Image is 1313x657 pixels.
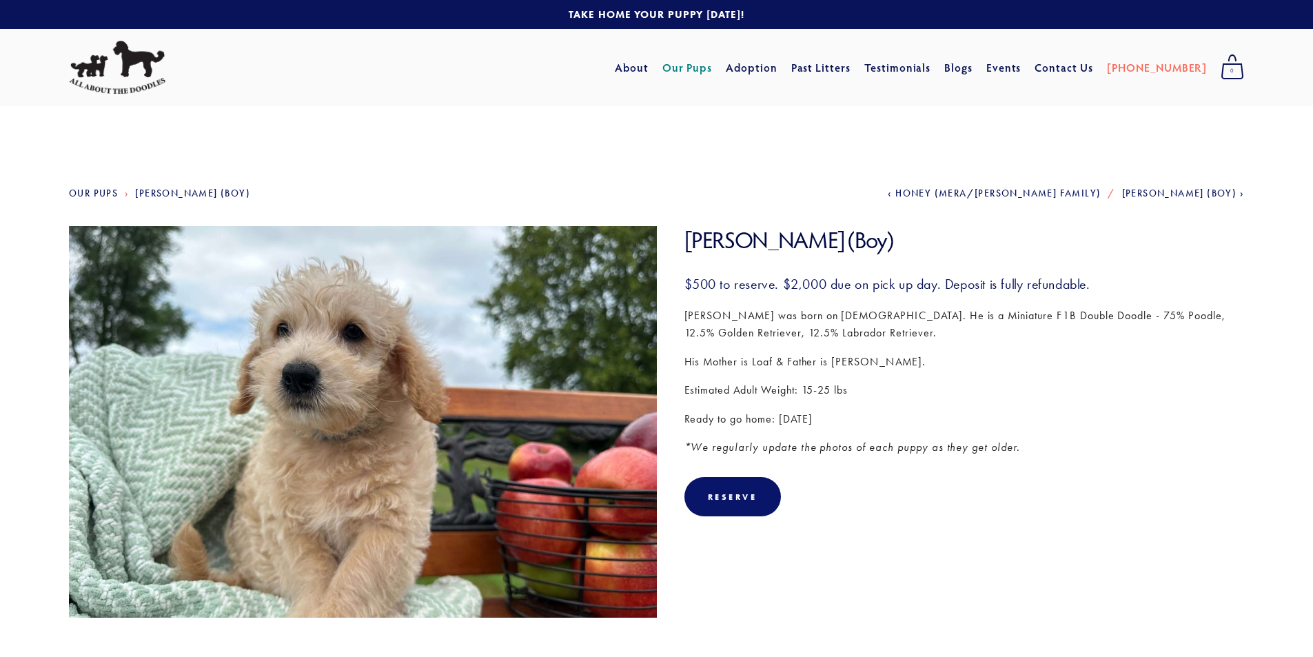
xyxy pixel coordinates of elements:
a: Blogs [944,55,973,80]
em: *We regularly update the photos of each puppy as they get older. [684,441,1020,454]
img: All About The Doodles [69,41,165,94]
p: Estimated Adult Weight: 15-25 lbs [684,381,1245,399]
a: Testimonials [864,55,931,80]
div: Reserve [684,477,781,516]
a: Our Pups [662,55,713,80]
p: Ready to go home: [DATE] [684,410,1245,428]
h1: [PERSON_NAME] (Boy) [684,226,1245,254]
a: [PHONE_NUMBER] [1107,55,1207,80]
a: Our Pups [69,188,118,199]
a: Contact Us [1035,55,1093,80]
div: Reserve [708,492,757,502]
a: 0 items in cart [1214,50,1251,85]
a: Honey (Mera/[PERSON_NAME] Family) [888,188,1101,199]
h3: $500 to reserve. $2,000 due on pick up day. Deposit is fully refundable. [684,275,1245,293]
a: Past Litters [791,60,851,74]
a: [PERSON_NAME] (Boy) [1122,188,1244,199]
p: His Mother is Loaf & Father is [PERSON_NAME]. [684,353,1245,371]
a: Events [986,55,1021,80]
a: About [615,55,649,80]
span: 0 [1221,62,1244,80]
p: [PERSON_NAME] was born on [DEMOGRAPHIC_DATA]. He is a Miniature F1B Double Doodle - 75% Poodle, 1... [684,307,1245,342]
a: Adoption [726,55,777,80]
span: Honey (Mera/[PERSON_NAME] Family) [895,188,1101,199]
a: [PERSON_NAME] (Boy) [135,188,250,199]
span: [PERSON_NAME] (Boy) [1122,188,1237,199]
